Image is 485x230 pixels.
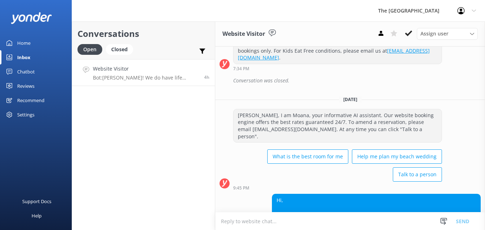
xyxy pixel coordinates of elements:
div: Hi, I'm just wondering if you offer lifejackets for kids for kayaking? My kids are age [DEMOGRAPH... [272,194,480,227]
span: [DATE] [339,96,362,102]
h2: Conversations [77,27,209,40]
div: Conversation was closed. [233,75,481,87]
div: Inbox [17,50,30,64]
span: Assign user [420,30,448,38]
p: Bot: [PERSON_NAME]! We do have life jackets provided at the Activities Hut for all ages, includin... [93,75,199,81]
strong: 9:45 PM [233,186,249,190]
div: Support Docs [22,194,51,209]
div: Settings [17,107,34,122]
div: Open [77,44,102,55]
button: Talk to a person [393,167,442,182]
div: Aug 19 2025 01:34am (UTC -10:00) Pacific/Honolulu [233,66,442,71]
div: Chatbot [17,64,35,79]
span: Sep 05 2025 03:45am (UTC -10:00) Pacific/Honolulu [204,74,209,80]
button: What is the best room for me [267,149,348,164]
h4: Website Visitor [93,65,199,73]
strong: 7:34 PM [233,67,249,71]
div: Help [32,209,42,223]
h3: Website Visitor [222,29,265,39]
div: Recommend [17,93,44,107]
img: yonder-white-logo.png [11,12,52,24]
div: 2025-08-19T11:35:45.466 [220,75,481,87]
div: Sep 05 2025 03:45am (UTC -10:00) Pacific/Honolulu [233,185,442,190]
button: Help me plan my beach wedding [352,149,442,164]
a: Closed [106,45,137,53]
div: Home [17,36,30,50]
div: Reviews [17,79,34,93]
div: [PERSON_NAME], I am Moana, your informative AI assistant. Our website booking engine offers the b... [234,109,442,142]
a: Website VisitorBot:[PERSON_NAME]! We do have life jackets provided at the Activities Hut for all ... [72,59,215,86]
div: Assign User [417,28,478,39]
div: Closed [106,44,133,55]
a: [EMAIL_ADDRESS][DOMAIN_NAME] [238,47,430,61]
a: Open [77,45,106,53]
